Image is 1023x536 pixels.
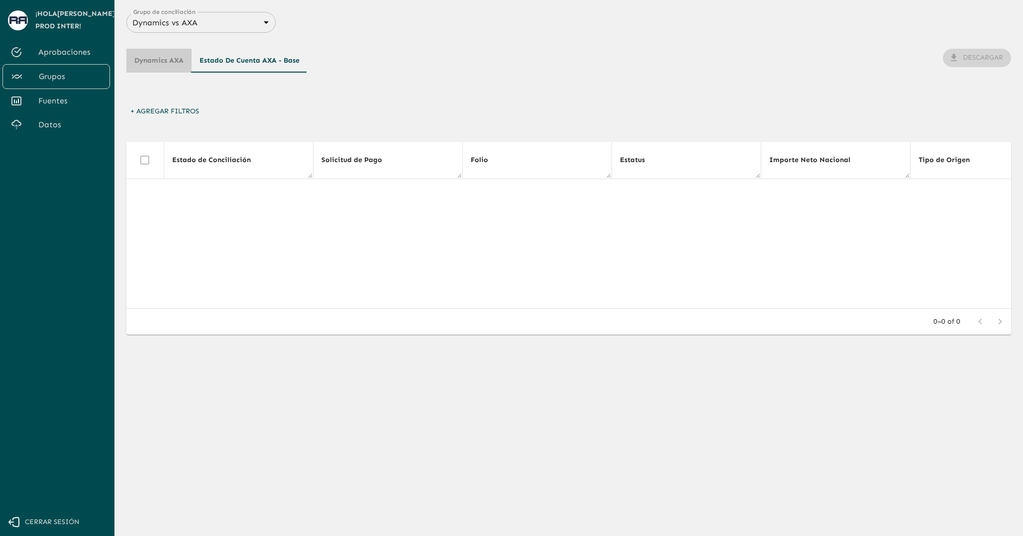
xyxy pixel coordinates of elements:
[133,7,196,16] label: Grupo de conciliación
[769,154,863,166] span: Importe Neto Nacional
[2,113,110,137] a: Datos
[126,49,307,73] div: Tipos de Movimientos
[38,46,102,58] span: Aprobaciones
[38,119,102,131] span: Datos
[126,15,276,30] div: Dynamics vs AXA
[2,89,110,113] a: Fuentes
[2,40,110,64] a: Aprobaciones
[35,8,115,32] span: ¡Hola [PERSON_NAME] Prod Inter !
[38,95,102,107] span: Fuentes
[192,49,307,73] button: Estado de cuenta AXA - Base
[126,102,203,121] button: + Agregar Filtros
[2,64,110,89] a: Grupos
[919,154,983,166] span: Tipo de Origen
[39,71,102,83] span: Grupos
[9,16,27,24] img: avatar
[620,154,658,166] span: Estatus
[126,49,192,73] button: Dynamics AXA
[471,154,501,166] span: Folio
[25,516,80,529] span: Cerrar sesión
[172,154,264,166] span: Estado de Conciliación
[321,154,395,166] span: Solicitud de Pago
[933,317,960,327] p: 0–0 of 0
